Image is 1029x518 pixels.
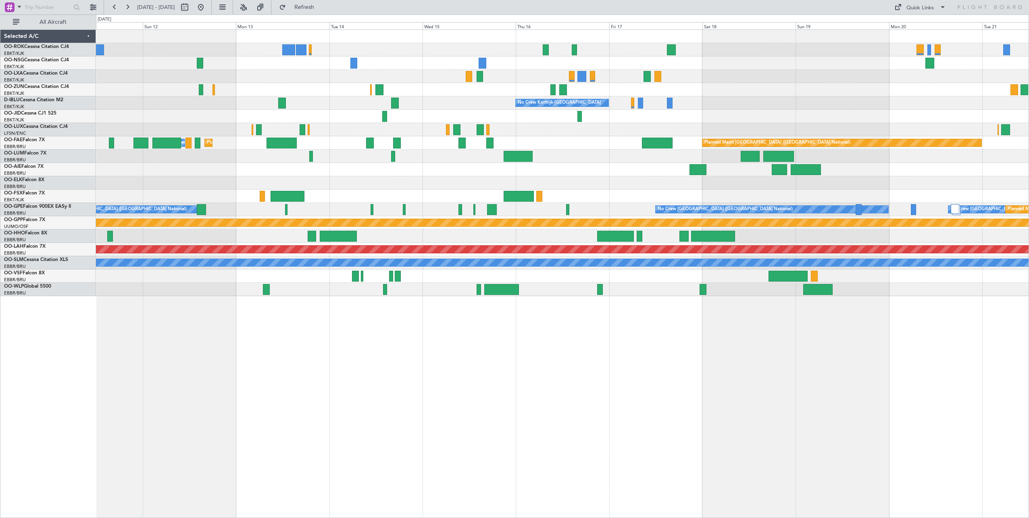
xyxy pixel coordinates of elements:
a: EBBR/BRU [4,144,26,150]
a: OO-FAEFalcon 7X [4,138,45,142]
div: Thu 16 [516,22,609,29]
div: Mon 13 [236,22,329,29]
span: [DATE] - [DATE] [137,4,175,11]
a: OO-VSFFalcon 8X [4,271,45,276]
a: OO-LAHFalcon 7X [4,244,46,249]
a: EBKT/KJK [4,90,24,96]
a: EBBR/BRU [4,184,26,190]
a: LFSN/ENC [4,130,26,136]
a: OO-AIEFalcon 7X [4,164,44,169]
div: Sat 18 [702,22,796,29]
span: OO-GPE [4,204,23,209]
a: EBKT/KJK [4,197,24,203]
div: Planned Maint [GEOGRAPHIC_DATA] ([GEOGRAPHIC_DATA] National) [704,137,850,149]
span: OO-ZUN [4,84,24,89]
div: Fri 17 [609,22,702,29]
span: OO-ROK [4,44,24,49]
span: OO-FAE [4,138,23,142]
a: OO-GPEFalcon 900EX EASy II [4,204,71,209]
a: EBKT/KJK [4,117,24,123]
div: No Crew [GEOGRAPHIC_DATA] ([GEOGRAPHIC_DATA] National) [52,203,187,215]
div: Sun 12 [143,22,236,29]
div: No Crew [GEOGRAPHIC_DATA] ([GEOGRAPHIC_DATA] National) [658,203,793,215]
div: Quick Links [906,4,934,12]
span: Refresh [287,4,321,10]
a: EBBR/BRU [4,250,26,256]
a: OO-FSXFalcon 7X [4,191,45,196]
a: EBBR/BRU [4,170,26,176]
a: OO-LXACessna Citation CJ4 [4,71,68,76]
a: OO-WLPGlobal 5500 [4,284,51,289]
a: OO-LUXCessna Citation CJ4 [4,124,68,129]
button: All Aircraft [9,16,87,29]
a: OO-SLMCessna Citation XLS [4,257,68,262]
a: EBKT/KJK [4,64,24,70]
a: EBBR/BRU [4,263,26,269]
a: EBBR/BRU [4,237,26,243]
button: Refresh [275,1,324,14]
span: OO-WLP [4,284,24,289]
span: OO-LAH [4,244,23,249]
a: OO-JIDCessna CJ1 525 [4,111,56,116]
a: EBBR/BRU [4,290,26,296]
div: [DATE] [98,16,111,23]
a: OO-ELKFalcon 8X [4,178,44,182]
span: OO-JID [4,111,21,116]
div: No Crew Kortrijk-[GEOGRAPHIC_DATA] [518,97,601,109]
span: OO-GPP [4,217,23,222]
a: OO-ROKCessna Citation CJ4 [4,44,69,49]
a: EBKT/KJK [4,50,24,56]
div: Wed 15 [423,22,516,29]
a: EBBR/BRU [4,210,26,216]
span: OO-VSF [4,271,23,276]
div: Sat 11 [49,22,142,29]
div: Planned Maint Melsbroek Air Base [207,137,277,149]
a: OO-ZUNCessna Citation CJ4 [4,84,69,89]
a: EBBR/BRU [4,277,26,283]
span: OO-ELK [4,178,22,182]
div: Sun 19 [796,22,889,29]
a: OO-NSGCessna Citation CJ4 [4,58,69,63]
a: D-IBLUCessna Citation M2 [4,98,63,102]
span: OO-FSX [4,191,23,196]
a: OO-HHOFalcon 8X [4,231,47,236]
span: All Aircraft [21,19,85,25]
span: OO-NSG [4,58,24,63]
span: D-IBLU [4,98,20,102]
span: OO-LUX [4,124,23,129]
a: EBBR/BRU [4,157,26,163]
span: OO-HHO [4,231,25,236]
div: Mon 20 [889,22,982,29]
a: UUMO/OSF [4,223,28,230]
a: OO-LUMFalcon 7X [4,151,46,156]
a: OO-GPPFalcon 7X [4,217,45,222]
button: Quick Links [890,1,950,14]
span: OO-AIE [4,164,21,169]
a: EBKT/KJK [4,77,24,83]
span: OO-SLM [4,257,23,262]
span: OO-LXA [4,71,23,76]
input: Trip Number [25,1,71,13]
div: Tue 14 [329,22,423,29]
span: OO-LUM [4,151,24,156]
a: EBKT/KJK [4,104,24,110]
